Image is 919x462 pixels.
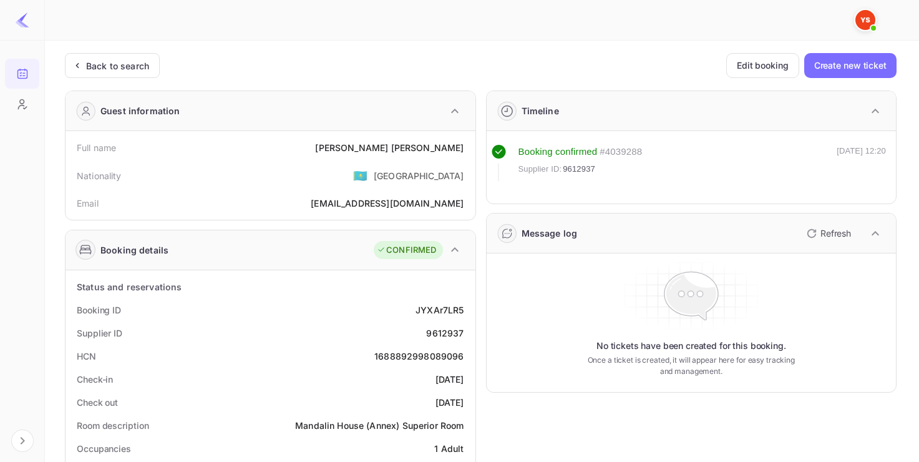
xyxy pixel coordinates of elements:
[100,243,168,257] div: Booking details
[374,169,464,182] div: [GEOGRAPHIC_DATA]
[820,227,851,240] p: Refresh
[435,373,464,386] div: [DATE]
[522,104,559,117] div: Timeline
[77,327,122,340] div: Supplier ID
[5,89,39,118] a: Customers
[77,419,148,432] div: Room description
[5,59,39,87] a: Bookings
[295,419,464,432] div: Mandalin House (Annex) Superior Room
[416,303,464,317] div: JYXAr7LR5
[100,104,180,117] div: Guest information
[77,396,118,409] div: Check out
[799,224,856,243] button: Refresh
[518,145,598,159] div: Booking confirmed
[426,327,464,340] div: 9612937
[77,350,96,363] div: HCN
[11,430,34,452] button: Expand navigation
[77,197,99,210] div: Email
[377,244,436,257] div: CONFIRMED
[311,197,464,210] div: [EMAIL_ADDRESS][DOMAIN_NAME]
[77,169,122,182] div: Nationality
[518,163,562,175] span: Supplier ID:
[86,59,149,72] div: Back to search
[726,53,799,78] button: Edit booking
[77,442,131,455] div: Occupancies
[315,141,464,154] div: [PERSON_NAME] [PERSON_NAME]
[804,53,897,78] button: Create new ticket
[596,340,786,352] p: No tickets have been created for this booking.
[77,141,116,154] div: Full name
[563,163,595,175] span: 9612937
[374,350,464,363] div: 1688892998089096
[522,227,578,240] div: Message log
[77,303,121,317] div: Booking ID
[600,145,642,159] div: # 4039288
[77,373,113,386] div: Check-in
[581,355,801,377] p: Once a ticket is created, it will appear here for easy tracking and management.
[77,280,182,293] div: Status and reservations
[15,12,30,27] img: LiteAPI
[855,10,875,30] img: Yandex Support
[353,164,367,187] span: United States
[434,442,464,455] div: 1 Adult
[837,145,886,181] div: [DATE] 12:20
[435,396,464,409] div: [DATE]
